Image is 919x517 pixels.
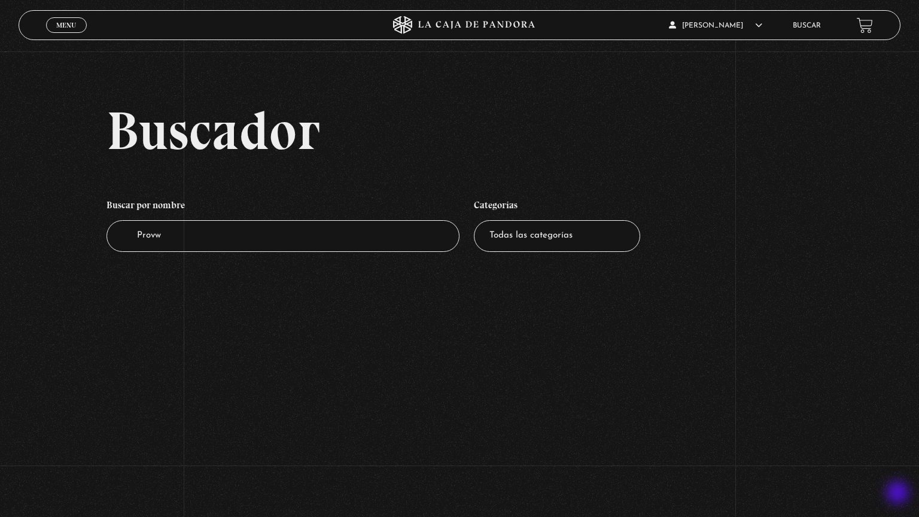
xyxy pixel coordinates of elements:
span: [PERSON_NAME] [669,22,762,29]
h2: Buscador [106,104,900,157]
span: Cerrar [53,32,81,40]
a: Buscar [793,22,821,29]
a: View your shopping cart [857,17,873,34]
span: Menu [56,22,76,29]
h4: Categorías [474,193,640,221]
h4: Buscar por nombre [106,193,459,221]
